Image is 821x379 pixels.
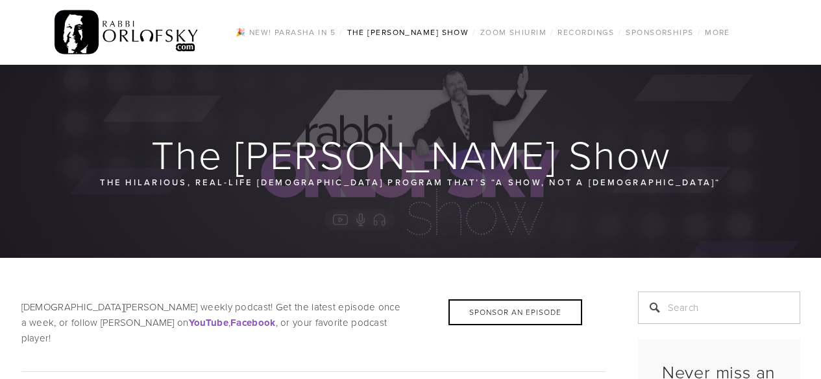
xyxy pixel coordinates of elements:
input: Search [638,292,800,324]
span: / [698,27,701,38]
a: YouTube [189,316,228,329]
span: / [550,27,554,38]
p: [DEMOGRAPHIC_DATA][PERSON_NAME] weekly podcast! Get the latest episode once a week, or follow [PE... [21,299,606,346]
span: / [339,27,343,38]
a: Recordings [554,24,618,41]
a: Sponsorships [622,24,697,41]
img: RabbiOrlofsky.com [55,7,199,58]
a: More [701,24,734,41]
a: 🎉 NEW! Parasha in 5 [232,24,339,41]
span: / [472,27,476,38]
span: / [619,27,622,38]
h1: The [PERSON_NAME] Show [21,133,802,175]
a: Zoom Shiurim [476,24,550,41]
div: Sponsor an Episode [448,299,582,325]
a: The [PERSON_NAME] Show [343,24,473,41]
a: Facebook [230,316,275,329]
p: The hilarious, real-life [DEMOGRAPHIC_DATA] program that’s “a show, not a [DEMOGRAPHIC_DATA]“ [99,175,722,189]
